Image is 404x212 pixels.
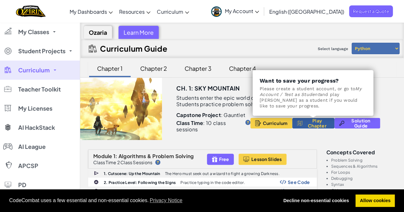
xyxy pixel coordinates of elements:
[250,118,292,128] button: Curriculum
[113,153,118,159] span: 1:
[208,1,262,21] a: My Account
[178,61,218,76] div: Chapter 3
[18,48,65,54] span: Student Projects
[18,106,52,111] span: My Licenses
[157,8,183,15] span: Curriculum
[263,121,287,126] span: Curriculum
[18,86,61,92] span: Teacher Toolkit
[326,150,396,155] h3: Concepts covered
[260,86,366,109] p: Please create a student account, or go to and play [PERSON_NAME] as a student if you would like t...
[84,26,112,39] div: Ozaria
[355,194,395,207] a: allow cookies
[88,178,317,186] a: 2. Practice Level: Following the Signs Practice typing in the code editor. Show Code Logo See Code
[331,188,396,193] li: Objects
[331,176,396,180] li: Debugging
[347,118,375,128] span: Solution Guide
[279,194,353,207] a: deny cookies
[104,171,160,176] b: 1. Cutscene: Up the Mountain
[91,61,129,76] div: Chapter 1
[288,188,310,194] span: See Code
[292,118,334,128] button: Play Chapter
[94,170,100,176] img: IconCutscene.svg
[16,5,46,18] a: Ozaria by CodeCombat logo
[118,26,159,39] div: Learn More
[100,44,167,53] h2: Curriculum Guide
[331,182,396,186] li: Syntax
[18,67,50,73] span: Curriculum
[212,156,217,163] img: IconFreeLevelv2.svg
[176,112,250,118] p: : Gauntlet
[223,61,262,76] div: Chapter 4
[269,8,344,15] span: English ([GEOGRAPHIC_DATA])
[331,170,396,174] li: For Loops
[93,160,152,165] p: Class Time 2 Class Sessions
[305,118,330,128] span: Play Chapter
[155,160,160,165] img: IconHint.svg
[239,154,287,165] button: Lesson Slides
[119,8,145,15] span: Resources
[280,180,286,184] img: Show Code Logo
[334,118,380,128] button: Solution Guide
[88,169,317,178] a: 1. Cutscene: Up the Mountain The Hero must seek out a wizard to fight a growing Darkness.
[219,157,229,162] span: Free
[176,120,242,133] p: : 10 class sessions
[225,8,259,14] span: My Account
[18,29,49,35] span: My Classes
[176,120,203,126] b: Class Time
[176,95,380,107] p: Students enter the epic world of Ozaria to defeat the impending Darkness. Students practice probl...
[118,153,194,159] span: Algorithms & Problem Solving
[331,164,396,168] li: Sequences & Algorithms
[89,45,97,53] img: IconCurriculumGuide.svg
[94,179,99,185] img: IconPracticeLevel.svg
[88,186,317,195] a: 3. Practice Level: Around the Pond Write a simple sequence to complete a goal. Show Code Logo See...
[176,84,240,93] h3: Ch. 1: Sky Mountain
[180,180,245,185] p: Practice typing in the code editor.
[116,3,154,20] a: Resources
[93,153,112,159] span: Module
[260,77,366,84] h3: Want to save your progress?
[331,158,396,162] li: Problem Solving
[165,172,279,176] p: The Hero must seek out a wizard to fight a growing Darkness.
[315,44,351,54] span: Select language
[176,112,221,118] b: Capstone Project
[104,180,176,185] b: 2. Practice Level: Following the Signs
[134,61,173,76] div: Chapter 2
[149,196,184,205] a: learn more about cookies
[280,189,286,193] img: Show Code Logo
[245,120,250,125] img: IconHint.svg
[70,8,107,15] span: My Dashboards
[9,196,274,205] span: CodeCombat uses a few essential and non-essential cookies.
[251,157,282,162] span: Lesson Slides
[288,179,310,185] span: See Code
[154,3,192,20] a: Curriculum
[18,125,55,130] span: AI HackStack
[211,6,222,17] img: avatar
[94,188,99,194] img: IconPracticeLevel.svg
[349,5,393,17] a: Request a Quote
[66,3,116,20] a: My Dashboards
[16,5,46,18] img: Home
[18,144,46,150] span: AI League
[266,3,347,20] a: English ([GEOGRAPHIC_DATA])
